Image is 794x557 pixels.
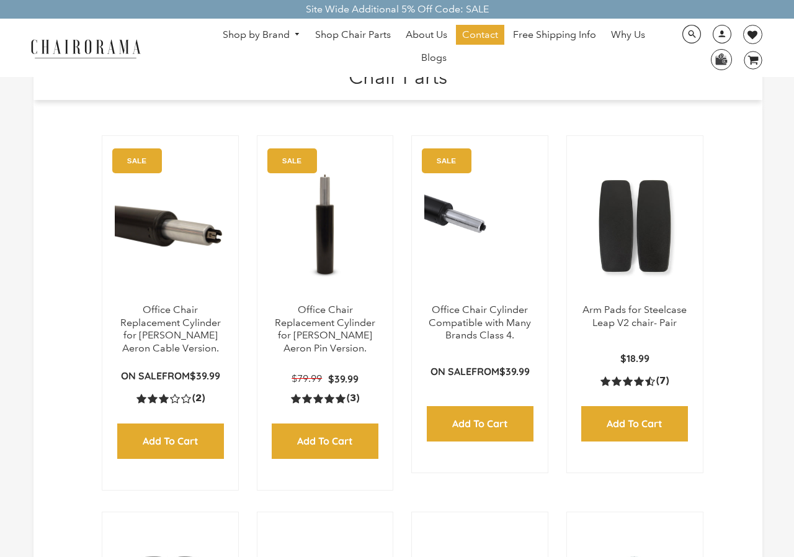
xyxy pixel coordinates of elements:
input: Add to Cart [581,406,688,442]
a: Shop Chair Parts [309,25,397,45]
span: Free Shipping Info [513,29,596,42]
span: $39.99 [190,369,220,382]
text: SALE [437,156,456,165]
nav: DesktopNavigation [200,25,667,71]
a: 4.4 rating (7 votes) [600,374,669,387]
span: $79.99 [292,373,322,384]
img: Office Chair Replacement Cylinder for Herman Miller Aeron Pin Version. - chairorama [270,148,381,304]
img: WhatsApp_Image_2024-07-12_at_16.23.01.webp [711,50,731,68]
a: Office Chair Cylinder Compatible with Many Brands Class 4. - chairorama Office Chair Cylinder Com... [424,148,535,304]
img: Office Chair Cylinder Compatible with Many Brands Class 4. - chairorama [424,148,535,304]
a: About Us [399,25,453,45]
img: Office Chair Replacement Cylinder for Herman Miller Aeron Cable Version. - chairorama [115,148,226,304]
input: Add to Cart [272,423,378,459]
strong: On Sale [121,369,162,382]
a: Office Chair Replacement Cylinder for Herman Miller Aeron Pin Version. - chairorama Office Chair ... [270,148,381,304]
span: $18.99 [620,352,649,365]
a: Office Chair Replacement Cylinder for Herman Miller Aeron Cable Version. - chairorama Office Chai... [115,148,226,304]
text: SALE [282,156,301,165]
img: Arm Pads for Steelcase Leap V2 chair- Pair - chairorama [579,148,690,304]
a: 5.0 rating (3 votes) [291,392,359,405]
a: Arm Pads for Steelcase Leap V2 chair- Pair [582,304,687,328]
input: Add to Cart [117,423,224,459]
strong: On Sale [430,365,471,378]
a: Office Chair Cylinder Compatible with Many Brands Class 4. [429,304,531,342]
a: 3.0 rating (2 votes) [136,392,205,405]
input: Add to Cart [427,406,533,442]
span: About Us [406,29,447,42]
a: Why Us [605,25,651,45]
span: $39.99 [328,373,359,385]
span: Blogs [421,52,447,65]
a: Office Chair Replacement Cylinder for [PERSON_NAME] Aeron Pin Version. [275,304,375,354]
span: (2) [192,392,205,405]
a: Free Shipping Info [507,25,602,45]
p: from [430,365,530,378]
a: Blogs [415,48,453,68]
img: chairorama [24,37,148,59]
span: $39.99 [499,365,530,378]
span: Why Us [611,29,645,42]
span: (7) [656,374,669,387]
a: Contact [456,25,504,45]
a: Office Chair Replacement Cylinder for [PERSON_NAME] Aeron Cable Version. [120,304,221,354]
a: Arm Pads for Steelcase Leap V2 chair- Pair - chairorama Arm Pads for Steelcase Leap V2 chair- Pai... [579,148,690,304]
a: Shop by Brand [216,25,307,45]
span: Contact [462,29,498,42]
span: (3) [347,392,359,405]
text: SALE [127,156,146,165]
span: Shop Chair Parts [315,29,391,42]
p: from [121,369,220,383]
